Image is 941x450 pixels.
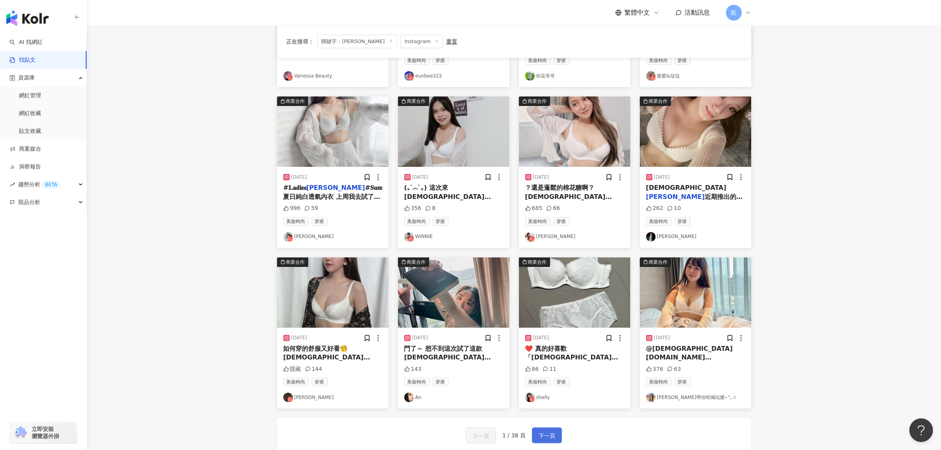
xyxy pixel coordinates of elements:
[646,378,671,386] span: 美妝時尚
[9,38,43,46] a: searchAI 找網紅
[675,217,690,226] span: 穿搭
[466,427,496,443] button: 上一頁
[646,56,671,65] span: 美妝時尚
[519,257,630,328] img: post-image
[554,56,570,65] span: 穿搭
[404,56,430,65] span: 美妝時尚
[291,335,307,341] div: [DATE]
[277,96,388,167] div: post-image商業合作
[640,96,751,167] div: post-image商業合作
[528,97,547,105] div: 商業合作
[532,427,562,443] button: 下一頁
[533,174,549,181] div: [DATE]
[685,9,710,16] span: 活動訊息
[312,378,328,386] span: 穿搭
[404,378,430,386] span: 美妝時尚
[525,393,535,402] img: KOL Avatar
[554,378,570,386] span: 穿搭
[654,174,670,181] div: [DATE]
[519,257,630,328] div: post-image商業合作
[525,345,618,361] span: ❤️ 真的好喜歡「[DEMOGRAPHIC_DATA]
[675,378,690,386] span: 穿搭
[525,232,624,242] a: KOL Avatar[PERSON_NAME]
[528,258,547,266] div: 商業合作
[283,393,293,402] img: KOL Avatar
[19,92,41,100] a: 網紅管理
[646,71,656,81] img: KOL Avatar
[525,71,624,81] a: KOL Avatar你花哥哥
[312,217,328,226] span: 穿搭
[425,204,436,212] div: 8
[283,378,309,386] span: 美妝時尚
[283,232,382,242] a: KOL Avatar[PERSON_NAME]
[649,258,668,266] div: 商業合作
[283,71,382,81] a: KOL AvatarVanessa Beauty
[317,35,397,48] span: 關鍵字：[PERSON_NAME]
[654,335,670,341] div: [DATE]
[554,217,570,226] span: 穿搭
[412,174,428,181] div: [DATE]
[404,232,414,242] img: KOL Avatar
[291,174,307,181] div: [DATE]
[519,96,630,167] img: post-image
[525,184,612,200] span: ？還是蓬鬆的棉花糖啊？ [DEMOGRAPHIC_DATA]
[404,204,422,212] div: 356
[283,345,370,361] span: 如何穿的舒服又好看🧐 [DEMOGRAPHIC_DATA]
[649,97,668,105] div: 商業合作
[446,38,457,45] div: 重置
[404,184,491,200] span: (｡ ́︿ ̀｡) 這次來[DEMOGRAPHIC_DATA]
[525,56,551,65] span: 美妝時尚
[667,365,681,373] div: 63
[306,184,365,191] mark: [PERSON_NAME]
[539,431,555,441] span: 下一頁
[277,96,388,167] img: post-image
[286,258,305,266] div: 商業合作
[13,426,28,439] img: chrome extension
[9,145,41,153] a: 商案媒合
[400,35,443,48] span: Instagram
[398,96,509,167] img: post-image
[19,110,41,117] a: 網紅收藏
[9,182,15,187] span: rise
[283,393,382,402] a: KOL Avatar[PERSON_NAME]
[909,418,933,442] iframe: Help Scout Beacon - Open
[404,345,491,361] span: 門了～ 想不到這次試了這款[DEMOGRAPHIC_DATA]
[667,204,681,212] div: 10
[404,217,430,226] span: 美妝時尚
[646,393,656,402] img: KOL Avatar
[407,97,426,105] div: 商業合作
[646,393,745,402] a: KOL Avatar[PERSON_NAME]帶你吃喝玩樂⋆°｡✩
[287,38,314,45] span: 正在搜尋 ：
[404,71,503,81] a: KOL Avatareunbee322
[525,393,624,402] a: KOL Avatarshelly
[277,257,388,328] div: post-image商業合作
[525,204,543,212] div: 685
[646,345,733,370] span: @[DEMOGRAPHIC_DATA][DOMAIN_NAME] [DEMOGRAPHIC_DATA]
[18,193,40,211] span: 競品分析
[646,71,745,81] a: KOL Avatar蜜蜜&琁琁
[640,257,751,328] div: post-image商業合作
[283,217,309,226] span: 美妝時尚
[283,184,306,191] span: #𝐋𝐚𝐝𝐢𝐞𝐬
[433,378,449,386] span: 穿搭
[646,204,664,212] div: 262
[32,425,59,440] span: 立即安裝 瀏覽器外掛
[640,96,751,167] img: post-image
[407,258,426,266] div: 商業合作
[525,71,535,81] img: KOL Avatar
[283,204,301,212] div: 996
[304,204,318,212] div: 59
[286,97,305,105] div: 商業合作
[9,56,36,64] a: 找貼文
[525,232,535,242] img: KOL Avatar
[283,71,293,81] img: KOL Avatar
[6,10,49,26] img: logo
[646,365,664,373] div: 376
[646,217,671,226] span: 美妝時尚
[398,96,509,167] div: post-image商業合作
[519,96,630,167] div: post-image商業合作
[502,432,526,439] span: 1 / 38 頁
[18,176,60,193] span: 趨勢分析
[404,71,414,81] img: KOL Avatar
[19,127,41,135] a: 貼文收藏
